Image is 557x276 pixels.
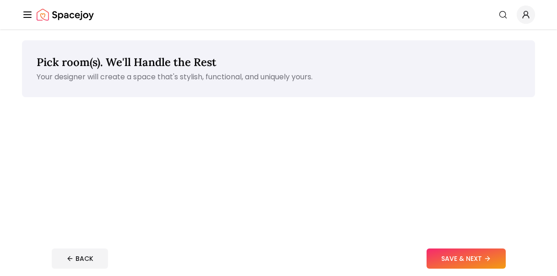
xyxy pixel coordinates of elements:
button: BACK [52,248,108,269]
p: Your designer will create a space that's stylish, functional, and uniquely yours. [37,72,520,83]
img: Spacejoy Logo [37,6,94,24]
a: Spacejoy [37,6,94,24]
span: Pick room(s). We'll Handle the Rest [37,55,216,69]
button: SAVE & NEXT [427,248,506,269]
